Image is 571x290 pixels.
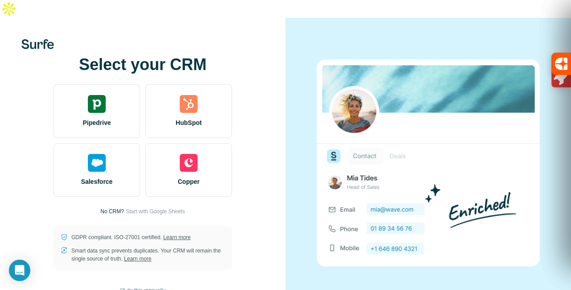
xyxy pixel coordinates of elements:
img: pipedrive's logo [88,95,106,113]
img: salesforce's logo [88,154,106,172]
h1: Select your CRM [54,56,232,74]
img: none image [317,59,540,266]
img: copper's logo [180,154,198,172]
div: Open Intercom Messenger [9,260,30,281]
span: Copper [178,177,200,186]
span: HubSpot [176,118,202,127]
img: hubspot's logo [180,95,198,113]
a: Learn more [163,234,190,240]
a: Learn more [124,256,151,262]
p: GDPR compliant. ISO-27001 certified. [71,233,190,241]
img: Surfe's logo [21,39,54,49]
span: Pipedrive [83,118,111,127]
p: No CRM? [100,207,124,215]
button: Start with Google Sheets [126,207,185,215]
p: Smart data sync prevents duplicates. Your CRM will remain the single source of truth. [71,247,225,263]
span: Salesforce [81,177,113,186]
